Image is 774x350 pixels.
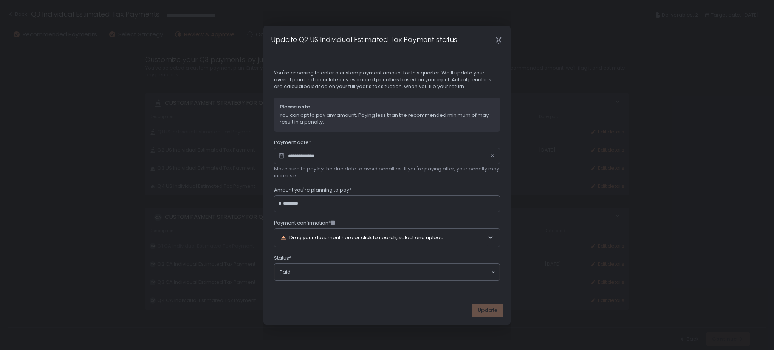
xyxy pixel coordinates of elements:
span: Status* [274,255,291,262]
div: Close [486,36,511,44]
span: Amount you're planning to pay* [274,187,351,194]
span: You can opt to pay any amount. Paying less than the recommended minimum of may result in a penalty. [280,112,494,125]
span: Payment date* [274,139,311,146]
span: Please note [280,104,494,110]
span: Paid [280,269,291,276]
span: Payment confirmation* [274,220,335,226]
div: Search for option [274,264,500,280]
span: Make sure to pay by the due date to avoid penalties. If you're paying after, your penalty may inc... [274,166,500,179]
input: Search for option [291,268,491,276]
h1: Update Q2 US Individual Estimated Tax Payment status [271,34,457,45]
input: Datepicker input [274,148,500,164]
span: You're choosing to enter a custom payment amount for this quarter. We'll update your overall plan... [274,70,500,90]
